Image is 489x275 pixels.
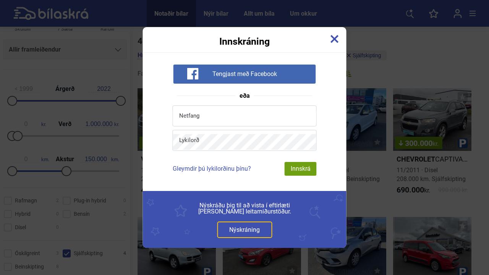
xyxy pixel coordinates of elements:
[143,27,347,46] div: Innskráning
[330,35,339,43] img: close-x.svg
[160,202,329,215] span: Nýskráðu þig til að vista í eftirlæti [PERSON_NAME] leitarniðurstöður.
[187,68,198,79] img: facebook-white-icon.svg
[173,70,316,77] a: Tengjast með Facebook
[236,93,254,99] span: eða
[217,222,272,238] a: Nýskráning
[212,70,277,78] span: Tengjast með Facebook
[173,165,251,172] a: Gleymdir þú lykilorðinu þínu?
[285,162,317,176] div: Innskrá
